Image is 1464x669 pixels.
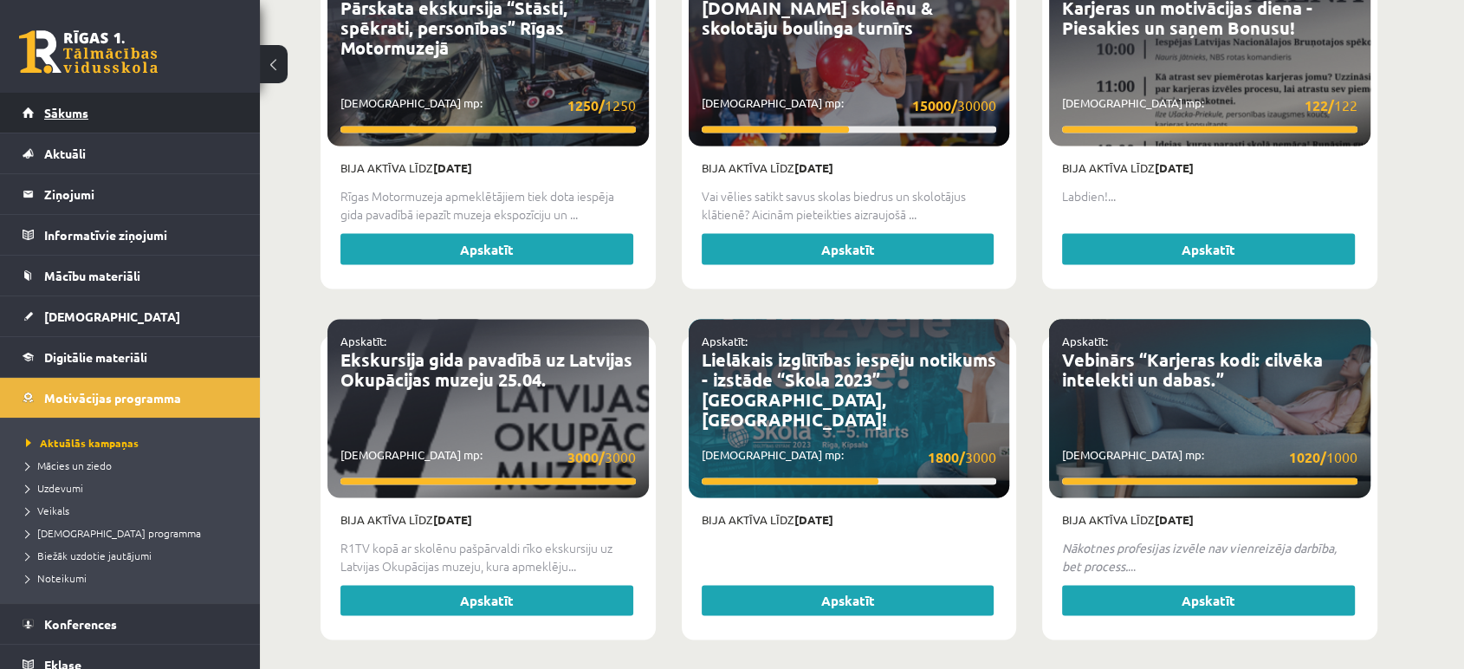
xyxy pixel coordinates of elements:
[1062,233,1355,264] a: Apskatīt
[433,511,472,526] strong: [DATE]
[340,538,636,575] p: R1TV kopā ar skolēnu pašpārvaldi rīko ekskursiju uz Latvijas Okupācijas muzeju, kura apmeklēju...
[44,390,181,406] span: Motivācijas programma
[1062,510,1357,528] p: Bija aktīva līdz
[26,526,201,540] span: [DEMOGRAPHIC_DATA] programma
[1062,186,1357,205] p: Labdien!...
[1062,538,1357,575] p: ...
[44,309,180,324] span: [DEMOGRAPHIC_DATA]
[1289,447,1326,465] strong: 1020/
[26,549,152,562] span: Biežāk uzdotie jautājumi
[340,347,632,390] a: Ekskursija gida pavadībā uz Latvijas Okupācijas muzeju 25.04.
[1062,347,1322,390] a: Vebinārs “Karjeras kodi: cilvēka intelekti un dabas.”
[702,233,994,264] a: Apskatīt
[1062,94,1357,115] p: [DEMOGRAPHIC_DATA] mp:
[1289,445,1357,467] span: 1000
[702,585,994,616] a: Apskatīt
[912,95,957,114] strong: 15000/
[928,445,996,467] span: 3000
[26,436,139,450] span: Aktuālās kampaņas
[928,447,965,465] strong: 1800/
[702,347,996,430] a: Lielākais izglītības iespēju notikums - izstāde “Skola 2023” [GEOGRAPHIC_DATA], [GEOGRAPHIC_DATA]!
[23,296,238,336] a: [DEMOGRAPHIC_DATA]
[1062,539,1336,573] em: Nākotnes profesijas izvēle nav vienreizēja darbība, bet process.
[340,233,633,264] a: Apskatīt
[44,146,86,161] span: Aktuāli
[44,268,140,283] span: Mācību materiāli
[567,95,605,114] strong: 1250/
[340,445,636,467] p: [DEMOGRAPHIC_DATA] mp:
[23,133,238,173] a: Aktuāli
[23,174,238,214] a: Ziņojumi
[44,105,88,120] span: Sākums
[26,548,243,563] a: Biežāk uzdotie jautājumi
[26,525,243,541] a: [DEMOGRAPHIC_DATA] programma
[567,447,605,465] strong: 3000/
[340,186,636,223] p: Rīgas Motormuzeja apmeklētājiem tiek dota iespēja gida pavadībā iepazīt muzeja ekspozīciju un ...
[23,378,238,418] a: Motivācijas programma
[23,215,238,255] a: Informatīvie ziņojumi
[44,174,238,214] legend: Ziņojumi
[340,94,636,115] p: [DEMOGRAPHIC_DATA] mp:
[44,349,147,365] span: Digitālie materiāli
[1155,159,1194,174] strong: [DATE]
[702,186,997,223] p: Vai vēlies satikt savus skolas biedrus un skolotājus klātienē? Aicinām pieteikties aizraujošā ...
[44,616,117,632] span: Konferences
[26,480,243,496] a: Uzdevumi
[340,585,633,616] a: Apskatīt
[26,571,87,585] span: Noteikumi
[794,511,833,526] strong: [DATE]
[23,93,238,133] a: Sākums
[1062,333,1108,347] a: Apskatīt:
[1062,159,1357,176] p: Bija aktīva līdz
[702,445,997,467] p: [DEMOGRAPHIC_DATA] mp:
[26,503,243,518] a: Veikals
[702,333,748,347] a: Apskatīt:
[1305,94,1357,115] span: 122
[26,503,69,517] span: Veikals
[340,510,636,528] p: Bija aktīva līdz
[23,604,238,644] a: Konferences
[1062,585,1355,616] a: Apskatīt
[23,256,238,296] a: Mācību materiāli
[702,94,997,115] p: [DEMOGRAPHIC_DATA] mp:
[1305,95,1334,114] strong: 122/
[44,215,238,255] legend: Informatīvie ziņojumi
[702,510,997,528] p: Bija aktīva līdz
[26,570,243,586] a: Noteikumi
[26,435,243,451] a: Aktuālās kampaņas
[26,458,112,472] span: Mācies un ziedo
[567,445,636,467] span: 3000
[19,30,158,74] a: Rīgas 1. Tālmācības vidusskola
[1062,445,1357,467] p: [DEMOGRAPHIC_DATA] mp:
[794,159,833,174] strong: [DATE]
[340,159,636,176] p: Bija aktīva līdz
[340,333,386,347] a: Apskatīt:
[433,159,472,174] strong: [DATE]
[26,481,83,495] span: Uzdevumi
[23,337,238,377] a: Digitālie materiāli
[567,94,636,115] span: 1250
[912,94,996,115] span: 30000
[702,159,997,176] p: Bija aktīva līdz
[26,458,243,473] a: Mācies un ziedo
[1155,511,1194,526] strong: [DATE]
